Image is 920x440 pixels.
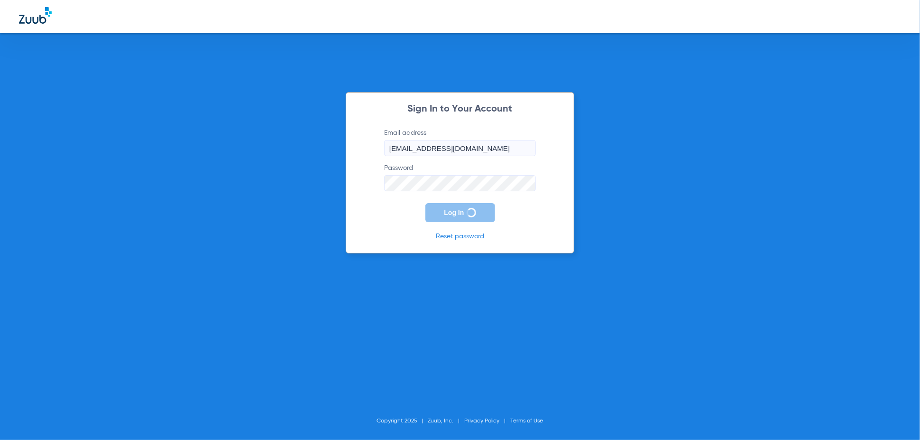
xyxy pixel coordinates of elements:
[425,203,495,222] button: Log In
[511,418,543,424] a: Terms of Use
[19,7,52,24] img: Zuub Logo
[384,128,536,156] label: Email address
[436,233,484,240] a: Reset password
[428,416,465,426] li: Zuub, Inc.
[377,416,428,426] li: Copyright 2025
[384,140,536,156] input: Email address
[465,418,500,424] a: Privacy Policy
[384,163,536,191] label: Password
[384,175,536,191] input: Password
[444,209,464,216] span: Log In
[370,104,550,114] h2: Sign In to Your Account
